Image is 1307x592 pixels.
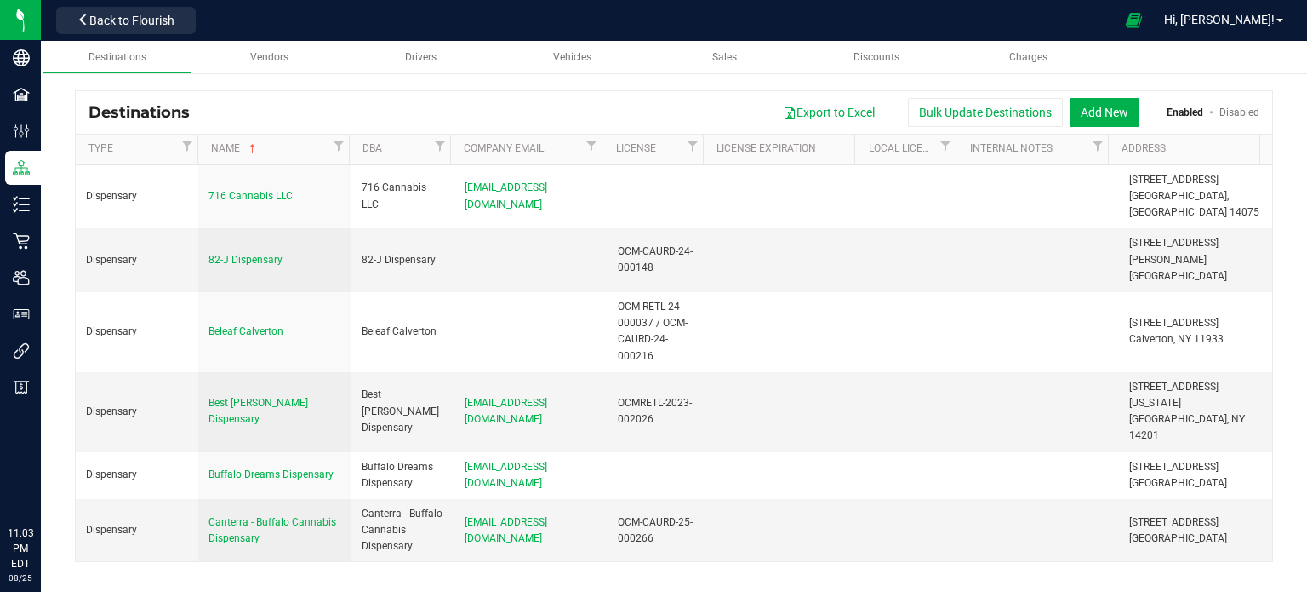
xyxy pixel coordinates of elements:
[177,135,197,156] a: Filter
[208,190,293,202] span: 716 Cannabis LLC
[1087,135,1108,156] a: Filter
[1122,142,1253,156] a: Address
[465,181,547,210] span: [EMAIL_ADDRESS][DOMAIN_NAME]
[362,387,443,436] div: Best [PERSON_NAME] Dispensary
[1070,98,1139,127] button: Add New
[208,325,283,337] span: Beleaf Calverton
[362,252,443,268] div: 82-J Dispensary
[1129,237,1219,265] span: [STREET_ADDRESS][PERSON_NAME]
[88,103,203,122] span: Destinations
[1129,190,1259,218] span: [GEOGRAPHIC_DATA], [GEOGRAPHIC_DATA] 14075
[86,188,188,204] div: Dispensary
[616,142,682,156] a: License
[13,159,30,176] inline-svg: Distribution
[1167,106,1203,118] a: Enabled
[88,142,176,156] a: Type
[1129,516,1219,528] span: [STREET_ADDRESS]
[208,468,334,480] span: Buffalo Dreams Dispensary
[405,51,437,63] span: Drivers
[1129,413,1245,441] span: [GEOGRAPHIC_DATA], NY 14201
[362,459,443,491] div: Buffalo Dreams Dispensary
[13,49,30,66] inline-svg: Company
[13,306,30,323] inline-svg: User Roles
[1164,13,1275,26] span: Hi, [PERSON_NAME]!
[553,51,591,63] span: Vehicles
[1129,477,1227,489] span: [GEOGRAPHIC_DATA]
[465,461,547,489] span: [EMAIL_ADDRESS][DOMAIN_NAME]
[13,379,30,396] inline-svg: Billing
[869,142,935,156] a: Local License
[1129,532,1227,544] span: [GEOGRAPHIC_DATA]
[13,86,30,103] inline-svg: Facilities
[712,51,737,63] span: Sales
[211,142,328,156] a: Name
[88,51,146,63] span: Destinations
[1129,174,1219,186] span: [STREET_ADDRESS]
[464,142,581,156] a: Company Email
[208,254,283,266] span: 82-J Dispensary
[13,123,30,140] inline-svg: Configuration
[328,135,349,156] a: Filter
[362,324,443,340] div: Beleaf Calverton
[465,397,547,425] span: [EMAIL_ADDRESS][DOMAIN_NAME]
[618,395,699,428] div: OCMRETL-2023-002026
[581,135,602,156] a: Filter
[1129,381,1219,409] span: [STREET_ADDRESS][US_STATE]
[935,135,956,156] a: Filter
[1219,106,1259,118] a: Disabled
[465,516,547,544] span: [EMAIL_ADDRESS][DOMAIN_NAME]
[1129,317,1219,329] span: [STREET_ADDRESS]
[13,269,30,286] inline-svg: Users
[208,516,336,544] span: Canterra - Buffalo Cannabis Dispensary
[8,572,33,584] p: 08/25
[618,244,699,276] div: OCM-CAURD-24-000148
[430,135,450,156] a: Filter
[362,180,443,212] div: 716 Cannabis LLC
[1115,3,1153,37] span: Open Ecommerce Menu
[86,522,188,538] div: Dispensary
[89,14,174,27] span: Back to Flourish
[970,142,1087,156] a: Internal Notes
[618,514,699,547] div: OCM-CAURD-25-000266
[13,196,30,213] inline-svg: Inventory
[853,51,899,63] span: Discounts
[86,404,188,420] div: Dispensary
[908,98,1063,127] button: Bulk Update Destinations
[362,142,429,156] a: DBA
[86,324,188,340] div: Dispensary
[1129,333,1224,345] span: Calverton, NY 11933
[208,397,308,425] span: Best [PERSON_NAME] Dispensary
[716,142,848,156] a: License Expiration
[8,526,33,572] p: 11:03 PM EDT
[56,7,196,34] button: Back to Flourish
[86,467,188,483] div: Dispensary
[13,233,30,250] inline-svg: Retail
[50,453,71,474] iframe: Resource center unread badge
[618,299,699,365] div: OCM-RETL-24-000037 / OCM-CAURD-24-000216
[1129,270,1227,282] span: [GEOGRAPHIC_DATA]
[13,342,30,359] inline-svg: Integrations
[1009,51,1047,63] span: Charges
[1129,461,1219,473] span: [STREET_ADDRESS]
[772,98,886,127] button: Export to Excel
[250,51,288,63] span: Vendors
[682,135,703,156] a: Filter
[17,456,68,507] iframe: Resource center
[362,506,443,555] div: Canterra - Buffalo Cannabis Dispensary
[86,252,188,268] div: Dispensary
